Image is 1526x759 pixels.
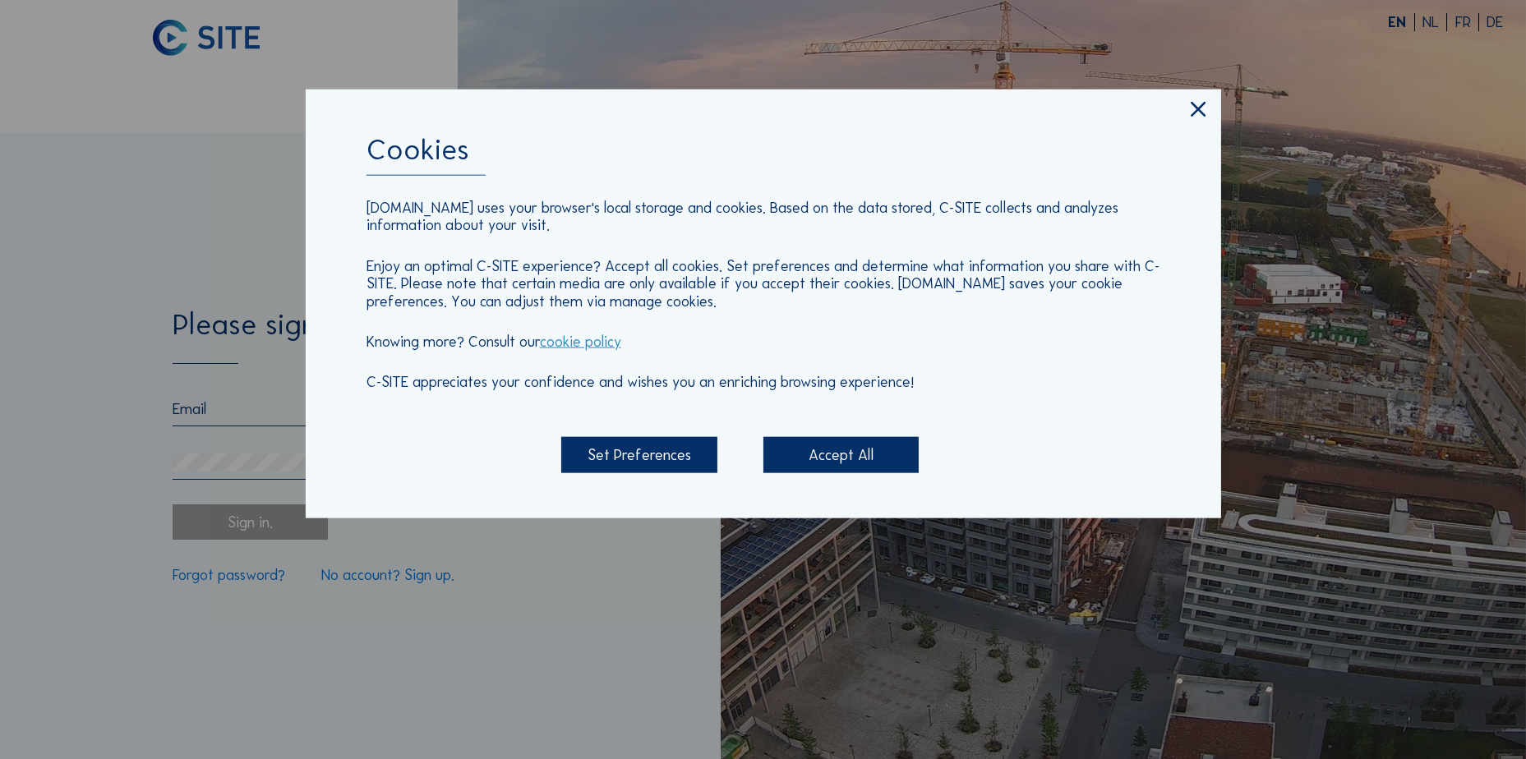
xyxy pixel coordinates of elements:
[367,257,1160,310] p: Enjoy an optimal C-SITE experience? Accept all cookies. Set preferences and determine what inform...
[540,333,621,351] a: cookie policy
[763,437,919,472] div: Accept All
[367,199,1160,234] p: [DOMAIN_NAME] uses your browser's local storage and cookies. Based on the data stored, C-SITE col...
[367,374,1160,392] p: C-SITE appreciates your confidence and wishes you an enriching browsing experience!
[367,333,1160,352] p: Knowing more? Consult our
[561,437,717,472] div: Set Preferences
[367,135,1160,176] div: Cookies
